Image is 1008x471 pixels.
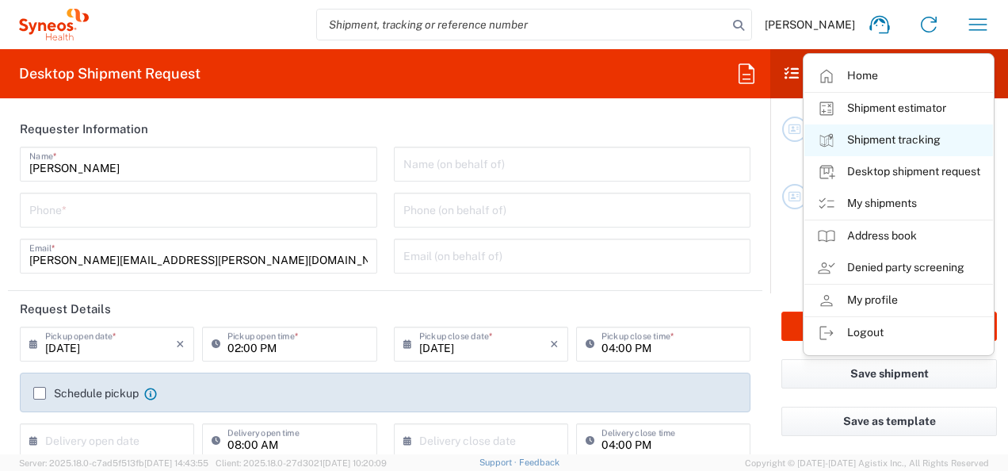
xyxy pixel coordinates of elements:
a: My profile [804,285,993,316]
button: Save as template [781,407,997,436]
h2: Shipment Checklist [785,64,941,83]
span: [DATE] 10:20:09 [323,458,387,468]
span: [PERSON_NAME] [765,17,855,32]
a: Support [479,458,519,467]
input: Shipment, tracking or reference number [317,10,727,40]
span: Client: 2025.18.0-27d3021 [216,458,387,468]
span: Copyright © [DATE]-[DATE] Agistix Inc., All Rights Reserved [745,456,989,470]
a: Desktop shipment request [804,156,993,188]
h2: Request Details [20,301,111,317]
a: Logout [804,317,993,349]
a: My shipments [804,188,993,220]
i: × [176,331,185,357]
a: Denied party screening [804,252,993,284]
h2: Requester Information [20,121,148,137]
h2: Desktop Shipment Request [19,64,200,83]
a: Shipment tracking [804,124,993,156]
i: × [550,331,559,357]
a: Shipment estimator [804,93,993,124]
span: [DATE] 14:43:55 [144,458,208,468]
button: Save shipment [781,359,997,389]
span: Server: 2025.18.0-c7ad5f513fb [19,458,208,468]
a: Feedback [519,458,559,467]
a: Home [804,60,993,92]
a: Address book [804,220,993,252]
label: Schedule pickup [33,387,139,400]
button: Rate [781,312,997,341]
